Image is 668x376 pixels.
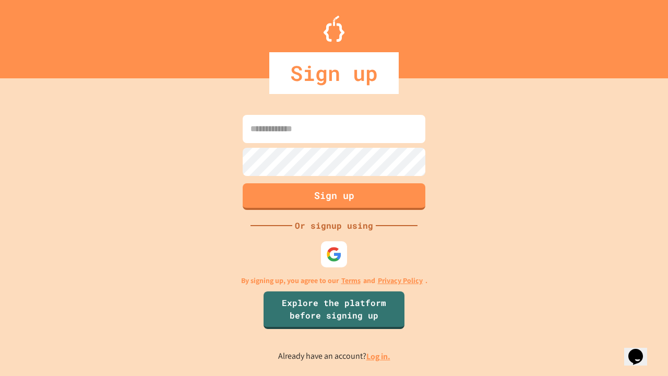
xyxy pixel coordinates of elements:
[278,350,390,363] p: Already have an account?
[264,291,404,329] a: Explore the platform before signing up
[269,52,399,94] div: Sign up
[624,334,658,366] iframe: chat widget
[341,275,361,286] a: Terms
[241,275,427,286] p: By signing up, you agree to our and .
[326,246,342,262] img: google-icon.svg
[292,219,376,232] div: Or signup using
[324,16,344,42] img: Logo.svg
[366,351,390,362] a: Log in.
[378,275,423,286] a: Privacy Policy
[243,183,425,210] button: Sign up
